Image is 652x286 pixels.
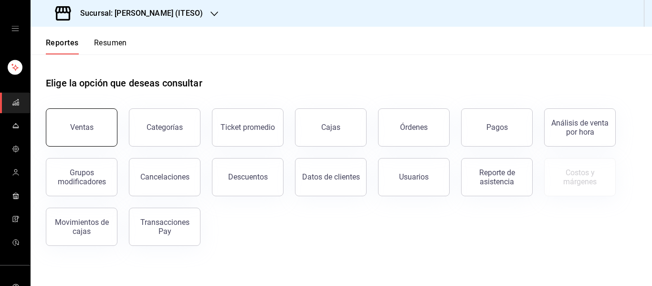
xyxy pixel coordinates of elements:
[129,158,200,196] button: Cancelaciones
[46,158,117,196] button: Grupos modificadores
[46,108,117,147] button: Ventas
[486,123,508,132] div: Pagos
[295,158,367,196] button: Datos de clientes
[94,38,127,54] button: Resumen
[52,168,111,186] div: Grupos modificadores
[378,108,450,147] button: Órdenes
[52,218,111,236] div: Movimientos de cajas
[140,172,189,181] div: Cancelaciones
[46,76,202,90] h1: Elige la opción que deseas consultar
[212,108,284,147] button: Ticket promedio
[147,123,183,132] div: Categorías
[212,158,284,196] button: Descuentos
[378,158,450,196] button: Usuarios
[321,123,340,132] div: Cajas
[46,38,127,54] div: navigation tabs
[467,168,526,186] div: Reporte de asistencia
[399,172,429,181] div: Usuarios
[228,172,268,181] div: Descuentos
[46,38,79,54] button: Reportes
[11,25,19,32] button: open drawer
[302,172,360,181] div: Datos de clientes
[129,108,200,147] button: Categorías
[400,123,428,132] div: Órdenes
[544,158,616,196] button: Contrata inventarios para ver este reporte
[544,108,616,147] button: Análisis de venta por hora
[70,123,94,132] div: Ventas
[46,208,117,246] button: Movimientos de cajas
[295,108,367,147] button: Cajas
[221,123,275,132] div: Ticket promedio
[461,108,533,147] button: Pagos
[135,218,194,236] div: Transacciones Pay
[129,208,200,246] button: Transacciones Pay
[73,8,203,19] h3: Sucursal: [PERSON_NAME] (ITESO)
[550,168,610,186] div: Costos y márgenes
[461,158,533,196] button: Reporte de asistencia
[550,118,610,137] div: Análisis de venta por hora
